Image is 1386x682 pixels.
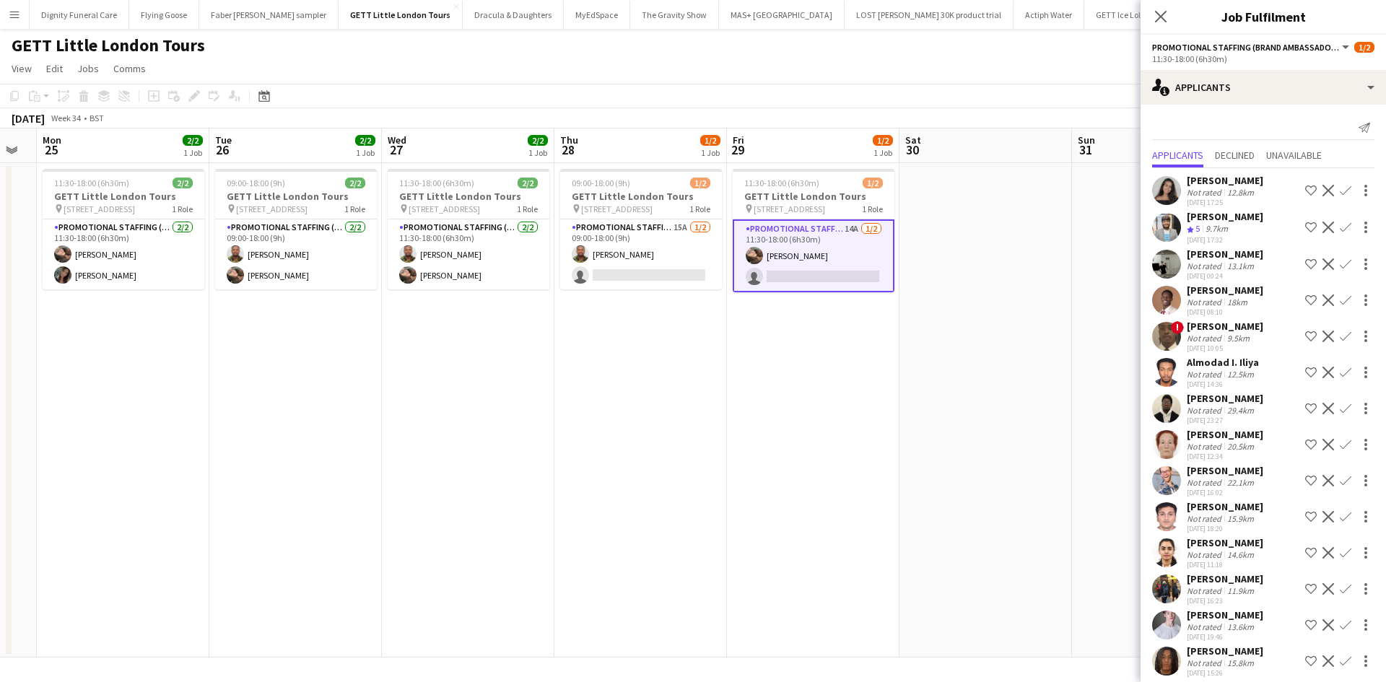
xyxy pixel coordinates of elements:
[108,59,152,78] a: Comms
[1187,536,1263,549] div: [PERSON_NAME]
[1141,7,1386,26] h3: Job Fulfilment
[564,1,630,29] button: MyEdSpace
[463,1,564,29] button: Dracula & Daughters
[1187,284,1263,297] div: [PERSON_NAME]
[1224,441,1257,452] div: 20.5km
[1224,477,1257,488] div: 22.1km
[1187,369,1224,380] div: Not rated
[71,59,105,78] a: Jobs
[1187,428,1263,441] div: [PERSON_NAME]
[1224,187,1257,198] div: 12.8km
[1187,405,1224,416] div: Not rated
[1187,513,1224,524] div: Not rated
[1187,500,1263,513] div: [PERSON_NAME]
[1187,248,1263,261] div: [PERSON_NAME]
[1187,585,1224,596] div: Not rated
[113,62,146,75] span: Comms
[719,1,845,29] button: MAS+ [GEOGRAPHIC_DATA]
[1203,223,1231,235] div: 9.7km
[1224,549,1257,560] div: 14.6km
[1187,477,1224,488] div: Not rated
[1152,42,1340,53] span: Promotional Staffing (Brand Ambassadors)
[1224,369,1257,380] div: 12.5km
[1224,405,1257,416] div: 29.4km
[1187,452,1263,461] div: [DATE] 12:34
[1187,524,1263,533] div: [DATE] 18:20
[1187,271,1263,281] div: [DATE] 00:24
[12,111,45,126] div: [DATE]
[1152,150,1203,160] span: Applicants
[40,59,69,78] a: Edit
[1187,560,1263,569] div: [DATE] 11:18
[48,113,84,123] span: Week 34
[1195,223,1200,234] span: 5
[1152,42,1351,53] button: Promotional Staffing (Brand Ambassadors)
[1224,297,1250,307] div: 18km
[1187,488,1263,497] div: [DATE] 16:02
[1187,392,1263,405] div: [PERSON_NAME]
[12,62,32,75] span: View
[1187,380,1259,389] div: [DATE] 14:36
[1354,42,1374,53] span: 1/2
[1187,596,1263,606] div: [DATE] 16:23
[90,113,104,123] div: BST
[1224,621,1257,632] div: 13.6km
[1014,1,1084,29] button: Actiph Water
[1187,235,1263,245] div: [DATE] 17:32
[630,1,719,29] button: The Gravity Show
[1187,261,1224,271] div: Not rated
[1187,333,1224,344] div: Not rated
[77,62,99,75] span: Jobs
[129,1,199,29] button: Flying Goose
[1187,187,1224,198] div: Not rated
[1224,513,1257,524] div: 15.9km
[1187,210,1263,223] div: [PERSON_NAME]
[1224,657,1257,668] div: 15.8km
[1187,356,1259,369] div: Almodad I. Iliya
[1084,1,1165,29] button: GETT Ice Lollies
[46,62,63,75] span: Edit
[1187,441,1224,452] div: Not rated
[1187,344,1263,353] div: [DATE] 10:05
[1187,621,1224,632] div: Not rated
[1187,416,1263,425] div: [DATE] 23:27
[845,1,1014,29] button: LOST [PERSON_NAME] 30K product trial
[1171,321,1184,334] span: !
[6,59,38,78] a: View
[199,1,339,29] button: Faber [PERSON_NAME] sampler
[1187,307,1263,317] div: [DATE] 08:10
[1224,333,1252,344] div: 9.5km
[1224,585,1257,596] div: 11.9km
[1187,668,1263,678] div: [DATE] 15:26
[1187,297,1224,307] div: Not rated
[1266,150,1322,160] span: Unavailable
[1187,572,1263,585] div: [PERSON_NAME]
[1224,261,1257,271] div: 13.1km
[1187,464,1263,477] div: [PERSON_NAME]
[1141,70,1386,105] div: Applicants
[1187,657,1224,668] div: Not rated
[1187,608,1263,621] div: [PERSON_NAME]
[339,1,463,29] button: GETT Little London Tours
[1187,198,1263,207] div: [DATE] 17:25
[1187,644,1263,657] div: [PERSON_NAME]
[1215,150,1255,160] span: Declined
[1187,174,1263,187] div: [PERSON_NAME]
[30,1,129,29] button: Dignity Funeral Care
[12,35,205,56] h1: GETT Little London Tours
[1187,632,1263,642] div: [DATE] 19:46
[1152,53,1374,64] div: 11:30-18:00 (6h30m)
[1187,320,1263,333] div: [PERSON_NAME]
[1187,549,1224,560] div: Not rated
